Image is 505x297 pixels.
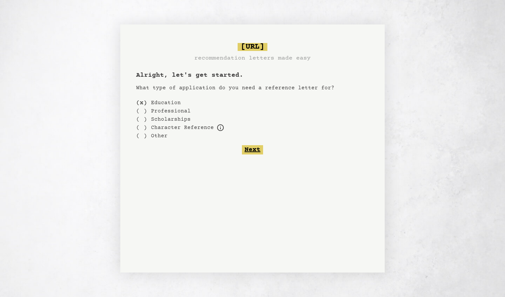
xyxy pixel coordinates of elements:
div: ( ) [136,115,147,123]
h1: Alright, let's get started. [136,71,369,80]
div: ( ) [136,107,147,115]
div: ( ) [136,132,147,140]
label: For example, loans, housing applications, parole, professional certification, etc. [151,124,214,132]
p: What type of application do you need a reference letter for? [136,84,369,92]
h3: recommendation letters made easy [194,54,311,63]
label: Scholarships [151,115,191,123]
label: Other [151,132,168,140]
div: ( x ) [136,99,147,107]
button: Next [242,145,263,154]
span: [URL] [238,43,267,51]
label: Professional [151,107,191,115]
div: ( ) [136,123,147,132]
label: Education [151,99,181,107]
